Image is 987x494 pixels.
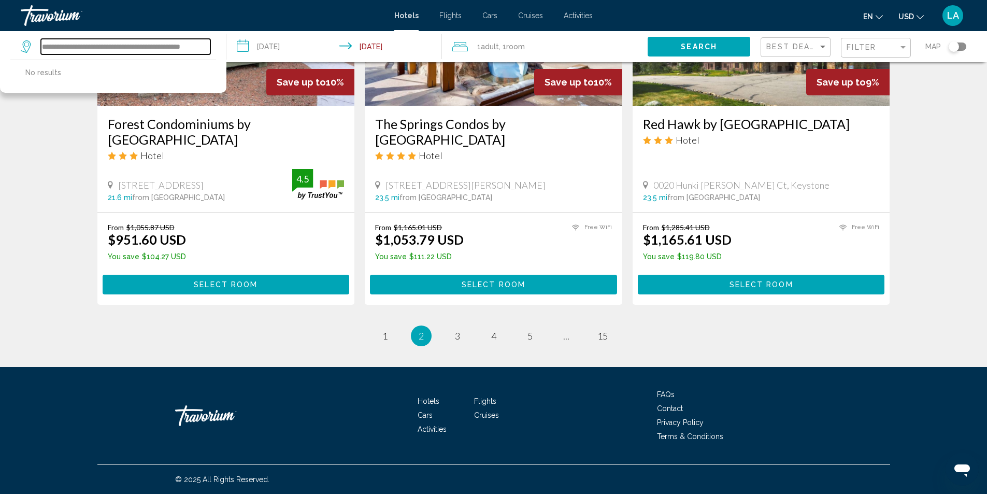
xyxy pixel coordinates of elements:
span: From [643,223,659,232]
span: LA [947,10,959,21]
span: from [GEOGRAPHIC_DATA] [667,193,760,202]
button: Select Room [638,275,885,294]
span: ... [563,330,569,342]
a: Cruises [474,411,499,419]
del: $1,285.41 USD [662,223,710,232]
li: Free WiFi [567,223,612,232]
span: 23.5 mi [643,193,667,202]
a: Travorium [21,5,384,26]
a: Forest Condominiums by [GEOGRAPHIC_DATA] [108,116,345,147]
ins: $1,165.61 USD [643,232,732,247]
p: $104.27 USD [108,252,186,261]
img: trustyou-badge.svg [292,169,344,200]
a: Activities [564,11,593,20]
a: FAQs [657,390,675,399]
span: 1 [477,39,499,54]
span: Select Room [194,281,258,289]
p: No results [25,65,61,80]
span: Save up to [545,77,594,88]
p: $119.80 USD [643,252,732,261]
span: 1 [382,330,388,342]
a: Cruises [518,11,543,20]
span: You save [375,252,407,261]
a: Flights [439,11,462,20]
span: You save [108,252,139,261]
span: Select Room [729,281,793,289]
span: Search [681,43,717,51]
button: Change language [863,9,883,24]
span: Best Deals [766,43,821,51]
span: © 2025 All Rights Reserved. [175,475,269,484]
span: Hotel [140,150,164,161]
div: 4.5 [292,173,313,185]
button: Travelers: 1 adult, 0 children [442,31,648,62]
div: 3 star Hotel [108,150,345,161]
span: 21.6 mi [108,193,132,202]
a: Cars [482,11,497,20]
a: Flights [474,397,496,405]
div: 4 star Hotel [375,150,612,161]
button: Change currency [898,9,924,24]
iframe: Button to launch messaging window [946,453,979,486]
span: en [863,12,873,21]
span: 3 [455,330,460,342]
div: 9% [806,69,890,95]
div: 10% [266,69,354,95]
span: Map [925,39,941,54]
span: Room [506,43,525,51]
button: Toggle map [941,42,966,51]
li: Free WiFi [834,223,879,232]
mat-select: Sort by [766,43,827,52]
span: from [GEOGRAPHIC_DATA] [399,193,492,202]
h3: Red Hawk by [GEOGRAPHIC_DATA] [643,116,880,132]
ul: Pagination [97,326,890,346]
div: 3 star Hotel [643,134,880,146]
span: 4 [491,330,496,342]
a: Terms & Conditions [657,432,723,441]
a: Select Room [103,277,350,289]
span: Hotel [419,150,442,161]
span: Select Room [462,281,525,289]
a: Contact [657,404,683,413]
span: , 1 [499,39,525,54]
p: $111.22 USD [375,252,464,261]
a: Privacy Policy [657,418,704,427]
del: $1,165.01 USD [394,223,442,232]
span: Hotels [394,11,419,20]
span: Filter [847,43,876,51]
ins: $1,053.79 USD [375,232,464,247]
span: 15 [597,330,608,342]
span: Adult [481,43,499,51]
a: Hotels [418,397,439,405]
a: The Springs Condos by [GEOGRAPHIC_DATA] [375,116,612,147]
button: Filter [841,37,911,59]
button: User Menu [939,5,966,26]
a: Cars [418,411,433,419]
span: 5 [527,330,533,342]
span: 2 [419,330,424,342]
span: 0020 Hunki [PERSON_NAME] Ct, Keystone [653,179,829,191]
a: Select Room [638,277,885,289]
ins: $951.60 USD [108,232,186,247]
a: Travorium [175,400,279,431]
button: Select Room [103,275,350,294]
a: Activities [418,425,447,433]
a: Select Room [370,277,617,289]
button: Select Room [370,275,617,294]
span: from [GEOGRAPHIC_DATA] [132,193,225,202]
span: [STREET_ADDRESS] [118,179,204,191]
span: You save [643,252,675,261]
div: 10% [534,69,622,95]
